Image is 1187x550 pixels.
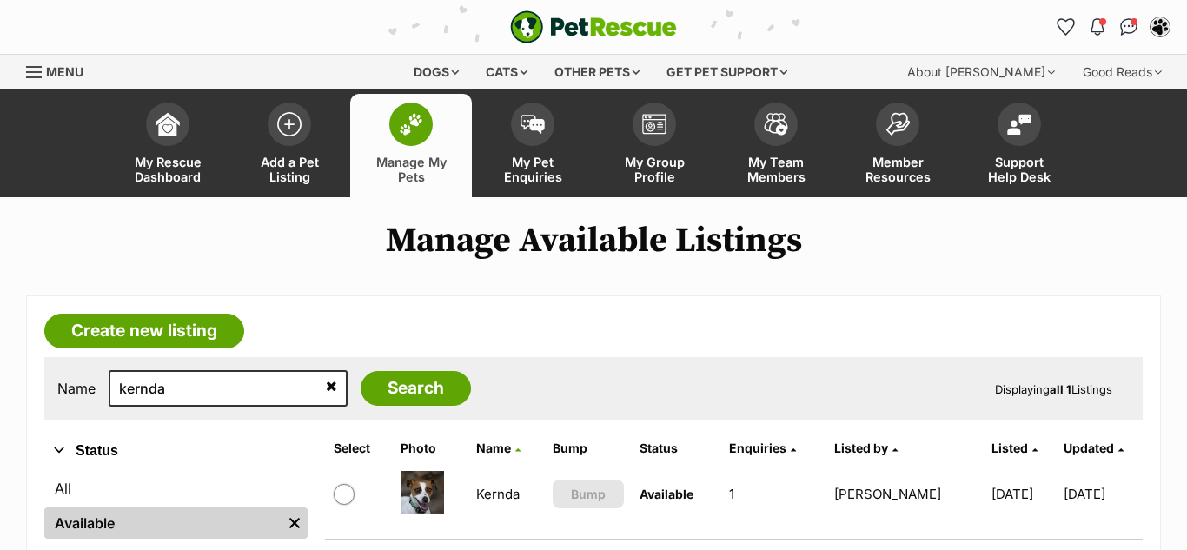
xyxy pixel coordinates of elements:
[715,94,837,197] a: My Team Members
[1091,18,1104,36] img: notifications-46538b983faf8c2785f20acdc204bb7945ddae34d4c08c2a6579f10ce5e182be.svg
[1084,13,1111,41] button: Notifications
[1064,464,1141,524] td: [DATE]
[859,155,937,184] span: Member Resources
[722,464,826,524] td: 1
[633,434,719,462] th: Status
[129,155,207,184] span: My Rescue Dashboard
[476,441,511,455] span: Name
[521,115,545,134] img: pet-enquiries-icon-7e3ad2cf08bfb03b45e93fb7055b45f3efa6380592205ae92323e6603595dc1f.svg
[1007,114,1031,135] img: help-desk-icon-fdf02630f3aa405de69fd3d07c3f3aa587a6932b1a1747fa1d2bba05be0121f9.svg
[553,480,624,508] button: Bump
[1064,441,1124,455] a: Updated
[474,55,540,89] div: Cats
[399,113,423,136] img: manage-my-pets-icon-02211641906a0b7f246fdf0571729dbe1e7629f14944591b6c1af311fb30b64b.svg
[472,94,593,197] a: My Pet Enquiries
[642,114,666,135] img: group-profile-icon-3fa3cf56718a62981997c0bc7e787c4b2cf8bcc04b72c1350f741eb67cf2f40e.svg
[834,486,941,502] a: [PERSON_NAME]
[542,55,652,89] div: Other pets
[476,486,520,502] a: Kernda
[546,434,631,462] th: Bump
[895,55,1067,89] div: About [PERSON_NAME]
[372,155,450,184] span: Manage My Pets
[44,440,308,462] button: Status
[44,314,244,348] a: Create new listing
[837,94,958,197] a: Member Resources
[394,434,468,462] th: Photo
[615,155,693,184] span: My Group Profile
[401,55,471,89] div: Dogs
[834,441,888,455] span: Listed by
[737,155,815,184] span: My Team Members
[282,507,308,539] a: Remove filter
[350,94,472,197] a: Manage My Pets
[1052,13,1080,41] a: Favourites
[327,434,392,462] th: Select
[107,94,229,197] a: My Rescue Dashboard
[729,441,786,455] span: translation missing: en.admin.listings.index.attributes.enquiries
[991,441,1038,455] a: Listed
[44,473,308,504] a: All
[44,507,282,539] a: Available
[510,10,677,43] a: PetRescue
[57,381,96,396] label: Name
[510,10,677,43] img: logo-e224e6f780fb5917bec1dbf3a21bbac754714ae5b6737aabdf751b685950b380.svg
[277,112,302,136] img: add-pet-listing-icon-0afa8454b4691262ce3f59096e99ab1cd57d4a30225e0717b998d2c9b9846f56.svg
[476,441,521,455] a: Name
[1151,18,1169,36] img: Lynda Smith profile pic
[1050,382,1071,396] strong: all 1
[1064,441,1114,455] span: Updated
[361,371,471,406] input: Search
[156,112,180,136] img: dashboard-icon-eb2f2d2d3e046f16d808141f083e7271f6b2e854fb5c12c21221c1fb7104beca.svg
[1120,18,1138,36] img: chat-41dd97257d64d25036548639549fe6c8038ab92f7586957e7f3b1b290dea8141.svg
[764,113,788,136] img: team-members-icon-5396bd8760b3fe7c0b43da4ab00e1e3bb1a5d9ba89233759b79545d2d3fc5d0d.svg
[980,155,1058,184] span: Support Help Desk
[250,155,328,184] span: Add a Pet Listing
[985,464,1062,524] td: [DATE]
[1052,13,1174,41] ul: Account quick links
[571,485,606,503] span: Bump
[1115,13,1143,41] a: Conversations
[1071,55,1174,89] div: Good Reads
[46,64,83,79] span: Menu
[494,155,572,184] span: My Pet Enquiries
[958,94,1080,197] a: Support Help Desk
[885,112,910,136] img: member-resources-icon-8e73f808a243e03378d46382f2149f9095a855e16c252ad45f914b54edf8863c.svg
[229,94,350,197] a: Add a Pet Listing
[729,441,796,455] a: Enquiries
[593,94,715,197] a: My Group Profile
[26,55,96,86] a: Menu
[991,441,1028,455] span: Listed
[640,487,693,501] span: Available
[1146,13,1174,41] button: My account
[834,441,898,455] a: Listed by
[654,55,799,89] div: Get pet support
[995,382,1112,396] span: Displaying Listings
